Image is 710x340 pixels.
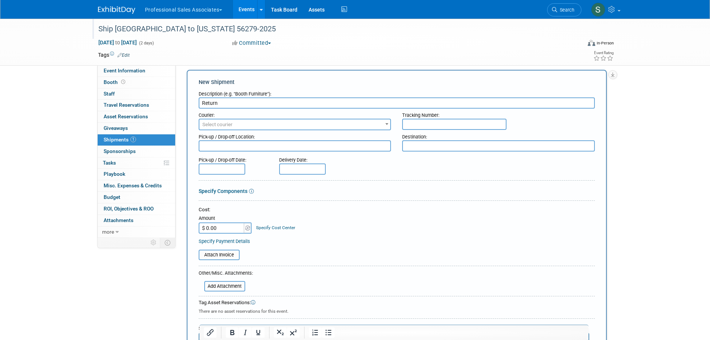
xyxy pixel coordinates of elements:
[98,88,175,100] a: Staff
[98,169,175,180] a: Playbook
[199,306,595,315] div: There are no asset reservations for this event.
[104,148,136,154] span: Sponsorships
[588,40,595,46] img: Format-Inperson.png
[199,87,595,97] div: Description (e.g. "Booth Furniture"):
[120,79,127,85] span: Booth not reserved yet
[138,41,154,46] span: (2 days)
[199,238,250,244] a: Specify Payment Details
[199,78,595,86] div: New Shipment
[98,6,135,14] img: ExhibitDay
[98,111,175,122] a: Asset Reservations
[160,238,175,247] td: Toggle Event Tabs
[591,3,605,17] img: Sam Murphy
[104,68,145,74] span: Event Information
[537,39,614,50] div: Event Format
[199,322,589,333] div: Shipment Notes/Details:
[226,327,239,338] button: Bold
[199,299,595,306] div: Tag Asset Reservations:
[309,327,322,338] button: Numbered list
[98,134,175,146] a: Shipments1
[322,327,335,338] button: Bullet list
[103,160,116,166] span: Tasks
[98,51,130,59] td: Tags
[104,113,148,119] span: Asset Reservations
[104,125,128,131] span: Giveaways
[593,51,613,55] div: Event Rating
[98,227,175,238] a: more
[199,153,268,163] div: Pick-up / Drop-off Date:
[104,194,120,200] span: Budget
[114,40,121,46] span: to
[98,39,137,46] span: [DATE] [DATE]
[204,327,217,338] button: Insert/edit link
[596,40,614,46] div: In-Person
[252,327,265,338] button: Underline
[239,327,252,338] button: Italic
[96,22,570,36] div: Ship [GEOGRAPHIC_DATA] to [US_STATE] 56279-2025
[4,3,385,10] body: Rich Text Area. Press ALT-0 for help.
[98,65,175,77] a: Event Information
[104,79,127,85] span: Booth
[98,192,175,203] a: Budget
[279,153,370,163] div: Delivery Date:
[98,215,175,226] a: Attachments
[104,102,149,108] span: Travel Reservations
[557,7,574,13] span: Search
[117,53,130,58] a: Edit
[147,238,160,247] td: Personalize Event Tab Strip
[199,188,247,194] a: Specify Components
[199,270,253,278] div: Other/Misc. Attachments:
[199,130,391,140] div: Pick-up / Drop-off Location:
[199,215,253,222] div: Amount
[130,137,136,142] span: 1
[104,183,162,188] span: Misc. Expenses & Credits
[402,130,595,140] div: Destination:
[102,229,114,235] span: more
[104,171,125,177] span: Playbook
[202,122,233,127] span: Select courier
[98,100,175,111] a: Travel Reservations
[104,137,136,143] span: Shipments
[230,39,274,47] button: Committed
[402,109,595,119] div: Tracking Number:
[104,206,154,212] span: ROI, Objectives & ROO
[98,123,175,134] a: Giveaways
[98,77,175,88] a: Booth
[104,217,133,223] span: Attachments
[199,206,595,213] div: Cost:
[98,157,175,169] a: Tasks
[256,225,295,230] a: Specify Cost Center
[98,203,175,215] a: ROI, Objectives & ROO
[104,91,115,97] span: Staff
[547,3,581,16] a: Search
[199,109,391,119] div: Courier:
[287,327,300,338] button: Superscript
[274,327,287,338] button: Subscript
[98,180,175,191] a: Misc. Expenses & Credits
[98,146,175,157] a: Sponsorships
